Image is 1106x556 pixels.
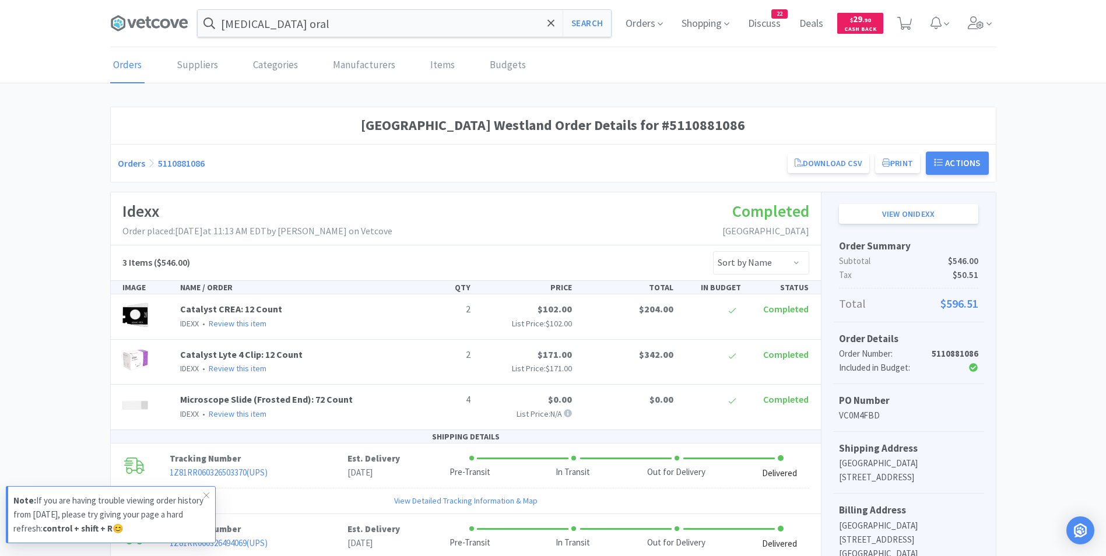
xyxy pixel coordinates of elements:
p: Tracking Number [170,522,347,536]
p: List Price: [480,362,572,375]
div: In Transit [556,466,590,479]
span: $102.00 [546,318,572,329]
p: Total [839,294,978,313]
div: IMAGE [118,281,176,294]
button: Print [875,153,920,173]
input: Search by item, sku, manufacturer, ingredient, size... [198,10,611,37]
a: Discuss22 [743,19,785,29]
img: 913511550ccb4a17b8adc2fdb56e89a3_175549.png [122,347,148,373]
a: Categories [250,48,301,83]
a: Catalyst Lyte 4 Clip: 12 Count [180,349,303,360]
div: TOTAL [577,281,678,294]
img: b85c1fe813f24862b0b873698fa528d5_175086.png [122,302,148,328]
div: SHIPPING DETAILS [111,430,821,444]
a: $29.90Cash Back [837,8,883,39]
a: Orders [118,157,145,169]
p: 4 [412,392,471,407]
a: 1Z81RR060326503370(UPS) [170,467,268,478]
span: $342.00 [639,349,673,360]
strong: 5110881086 [932,348,978,359]
p: [STREET_ADDRESS] [839,533,978,547]
h5: PO Number [839,393,978,409]
p: List Price: N/A [480,407,572,420]
div: Delivered [762,467,797,480]
span: $546.00 [948,254,978,268]
span: IDEXX [180,363,199,374]
span: 3 Items [122,256,152,268]
a: View Detailed Tracking Information & Map [394,494,538,507]
span: $0.00 [548,393,572,405]
p: Tax [839,268,978,282]
span: Completed [763,303,809,315]
p: Est. Delivery [347,522,400,536]
div: STATUS [746,281,813,294]
p: Subtotal [839,254,978,268]
p: [DATE] [347,466,400,480]
img: 4df9d4abd1d24e5b834abb1920f7a5a9_316770.png [122,392,148,418]
div: Included in Budget: [839,361,932,375]
div: Open Intercom Messenger [1066,516,1094,544]
h5: Order Details [839,331,978,347]
span: IDEXX [180,409,199,419]
span: $ [850,16,853,24]
strong: control + shift + R [43,523,113,534]
p: 2 [412,302,471,317]
h1: Idexx [122,198,392,224]
p: [GEOGRAPHIC_DATA] [722,224,809,239]
span: Completed [732,200,809,221]
button: Actions [926,152,989,175]
div: Order Number: [839,347,932,361]
p: Order placed: [DATE] at 11:13 AM EDT by [PERSON_NAME] on Vetcove [122,224,392,239]
div: Out for Delivery [647,466,705,479]
a: Deals [795,19,828,29]
a: Budgets [487,48,529,83]
p: If you are having trouble viewing order history from [DATE], please try giving your page a hard r... [13,494,203,536]
a: 5110881086 [158,157,205,169]
p: [GEOGRAPHIC_DATA] [839,519,978,533]
p: 2 [412,347,471,363]
div: Pre-Transit [450,466,490,479]
div: PRICE [475,281,577,294]
div: Delivered [762,537,797,551]
span: 22 [772,10,787,18]
a: Orders [110,48,145,83]
p: [GEOGRAPHIC_DATA][STREET_ADDRESS] [839,456,978,484]
a: Review this item [209,409,266,419]
a: Catalyst CREA: 12 Count [180,303,282,315]
div: IN BUDGET [678,281,746,294]
div: Out for Delivery [647,536,705,550]
span: $102.00 [538,303,572,315]
span: 29 [850,13,871,24]
span: Completed [763,349,809,360]
h5: Shipping Address [839,441,978,456]
p: VC0M4FBD [839,409,978,423]
a: Review this item [209,363,266,374]
a: View onIdexx [839,204,978,224]
h5: ($546.00) [122,255,190,270]
span: $50.51 [953,268,978,282]
a: Download CSV [788,153,869,173]
span: Completed [763,393,809,405]
p: Tracking Number [170,452,347,466]
p: Est. Delivery [347,452,400,466]
span: . 90 [862,16,871,24]
p: [DATE] [347,536,400,550]
a: Suppliers [174,48,221,83]
span: $0.00 [649,393,673,405]
div: QTY [408,281,475,294]
a: 1Z81RR060326494069(UPS) [170,537,268,548]
button: Search [563,10,611,37]
span: $204.00 [639,303,673,315]
span: • [201,363,207,374]
span: $171.00 [538,349,572,360]
h1: [GEOGRAPHIC_DATA] Westland Order Details for #5110881086 [118,114,989,136]
a: Review this item [209,318,266,329]
a: Manufacturers [330,48,398,83]
a: Items [427,48,458,83]
span: $596.51 [940,294,978,313]
span: • [201,318,207,329]
span: • [201,409,207,419]
div: In Transit [556,536,590,550]
span: IDEXX [180,318,199,329]
div: Pre-Transit [450,536,490,550]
